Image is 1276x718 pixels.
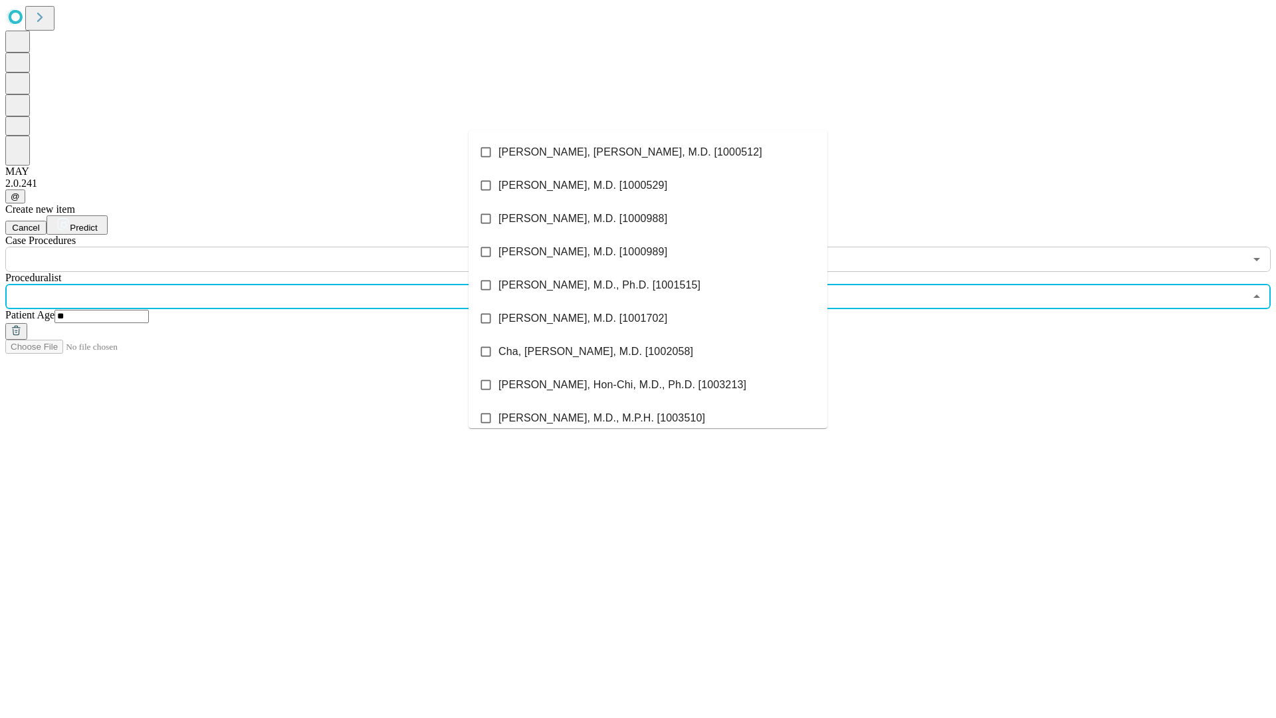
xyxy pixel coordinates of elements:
[5,203,75,215] span: Create new item
[498,144,762,160] span: [PERSON_NAME], [PERSON_NAME], M.D. [1000512]
[498,277,700,293] span: [PERSON_NAME], M.D., Ph.D. [1001515]
[5,189,25,203] button: @
[47,215,108,235] button: Predict
[498,310,667,326] span: [PERSON_NAME], M.D. [1001702]
[5,178,1271,189] div: 2.0.241
[498,344,693,360] span: Cha, [PERSON_NAME], M.D. [1002058]
[12,223,40,233] span: Cancel
[5,272,61,283] span: Proceduralist
[498,244,667,260] span: [PERSON_NAME], M.D. [1000989]
[498,377,746,393] span: [PERSON_NAME], Hon-Chi, M.D., Ph.D. [1003213]
[1247,287,1266,306] button: Close
[5,221,47,235] button: Cancel
[70,223,97,233] span: Predict
[498,211,667,227] span: [PERSON_NAME], M.D. [1000988]
[5,309,54,320] span: Patient Age
[1247,250,1266,269] button: Open
[498,410,705,426] span: [PERSON_NAME], M.D., M.P.H. [1003510]
[498,178,667,193] span: [PERSON_NAME], M.D. [1000529]
[5,166,1271,178] div: MAY
[11,191,20,201] span: @
[5,235,76,246] span: Scheduled Procedure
